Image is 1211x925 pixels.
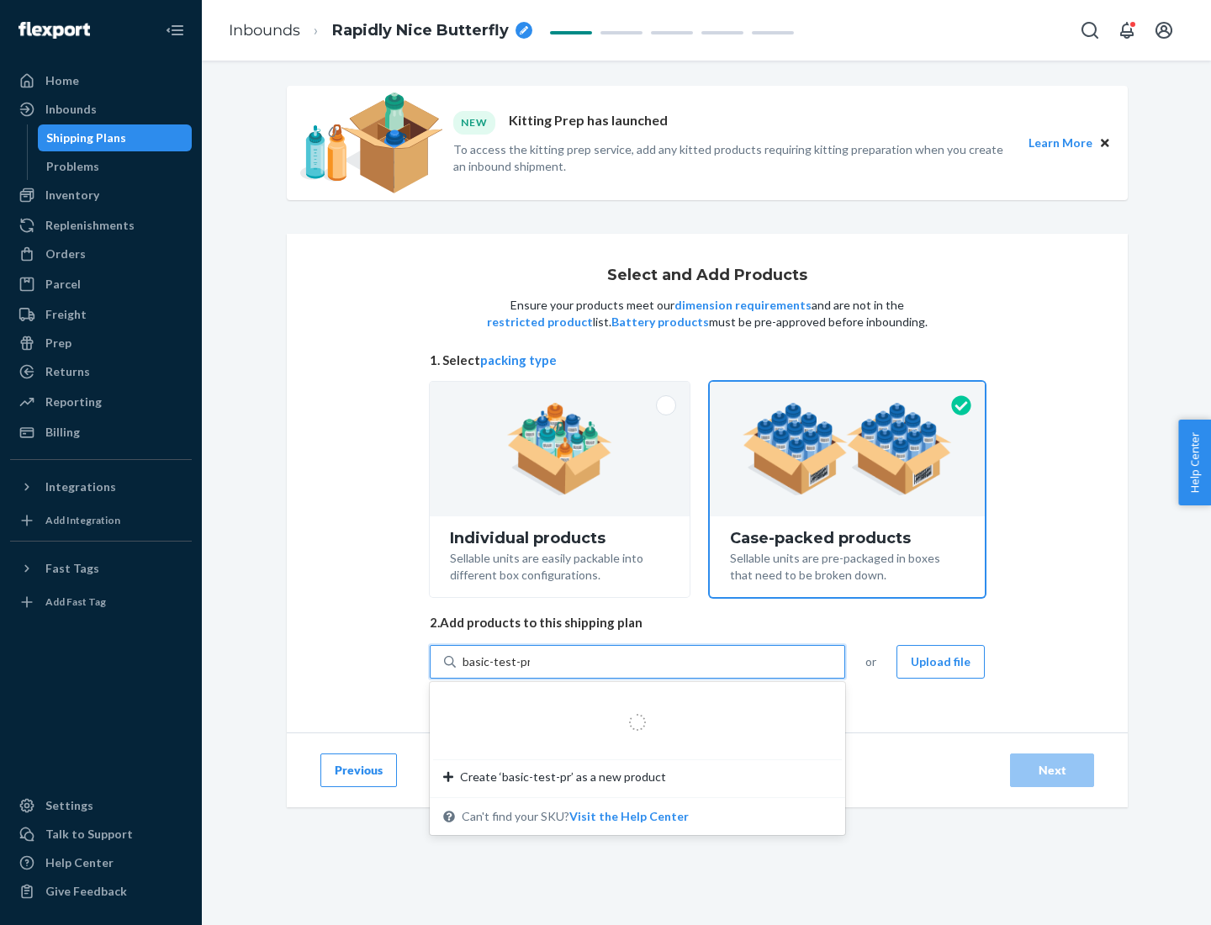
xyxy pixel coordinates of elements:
[462,808,689,825] span: Can't find your SKU?
[10,473,192,500] button: Integrations
[45,826,133,843] div: Talk to Support
[1029,134,1092,152] button: Learn More
[19,22,90,39] img: Flexport logo
[1147,13,1181,47] button: Open account menu
[45,276,81,293] div: Parcel
[10,555,192,582] button: Fast Tags
[215,6,546,55] ol: breadcrumbs
[45,363,90,380] div: Returns
[1110,13,1144,47] button: Open notifications
[674,297,812,314] button: dimension requirements
[45,72,79,89] div: Home
[450,530,669,547] div: Individual products
[45,854,114,871] div: Help Center
[38,124,193,151] a: Shipping Plans
[45,306,87,323] div: Freight
[45,797,93,814] div: Settings
[509,111,668,134] p: Kitting Prep has launched
[453,111,495,134] div: NEW
[38,153,193,180] a: Problems
[1010,753,1094,787] button: Next
[1096,134,1114,152] button: Close
[45,560,99,577] div: Fast Tags
[611,314,709,330] button: Battery products
[10,589,192,616] a: Add Fast Tag
[1073,13,1107,47] button: Open Search Box
[45,217,135,234] div: Replenishments
[607,267,807,284] h1: Select and Add Products
[430,614,985,632] span: 2. Add products to this shipping plan
[10,388,192,415] a: Reporting
[10,419,192,446] a: Billing
[730,530,965,547] div: Case-packed products
[10,358,192,385] a: Returns
[10,212,192,239] a: Replenishments
[45,595,106,609] div: Add Fast Tag
[45,883,127,900] div: Give Feedback
[480,351,557,369] button: packing type
[45,101,97,118] div: Inbounds
[10,67,192,94] a: Home
[460,769,666,785] span: Create ‘basic-test-pr’ as a new product
[45,513,120,527] div: Add Integration
[332,20,509,42] span: Rapidly Nice Butterfly
[865,653,876,670] span: or
[743,403,952,495] img: case-pack.59cecea509d18c883b923b81aeac6d0b.png
[158,13,192,47] button: Close Navigation
[569,808,689,825] button: Create ‘basic-test-pr’ as a new productCan't find your SKU?
[10,182,192,209] a: Inventory
[463,653,530,670] input: Create ‘basic-test-pr’ as a new productCan't find your SKU?Visit the Help Center
[320,753,397,787] button: Previous
[1024,762,1080,779] div: Next
[10,271,192,298] a: Parcel
[45,187,99,203] div: Inventory
[1178,420,1211,505] button: Help Center
[507,403,612,495] img: individual-pack.facf35554cb0f1810c75b2bd6df2d64e.png
[896,645,985,679] button: Upload file
[10,301,192,328] a: Freight
[730,547,965,584] div: Sellable units are pre-packaged in boxes that need to be broken down.
[10,792,192,819] a: Settings
[453,141,1013,175] p: To access the kitting prep service, add any kitted products requiring kitting preparation when yo...
[10,507,192,534] a: Add Integration
[46,129,126,146] div: Shipping Plans
[45,394,102,410] div: Reporting
[10,849,192,876] a: Help Center
[487,314,593,330] button: restricted product
[10,330,192,357] a: Prep
[450,547,669,584] div: Sellable units are easily packable into different box configurations.
[10,878,192,905] button: Give Feedback
[45,335,71,351] div: Prep
[430,351,985,369] span: 1. Select
[10,240,192,267] a: Orders
[10,96,192,123] a: Inbounds
[45,246,86,262] div: Orders
[46,158,99,175] div: Problems
[45,478,116,495] div: Integrations
[485,297,929,330] p: Ensure your products meet our and are not in the list. must be pre-approved before inbounding.
[45,424,80,441] div: Billing
[10,821,192,848] a: Talk to Support
[229,21,300,40] a: Inbounds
